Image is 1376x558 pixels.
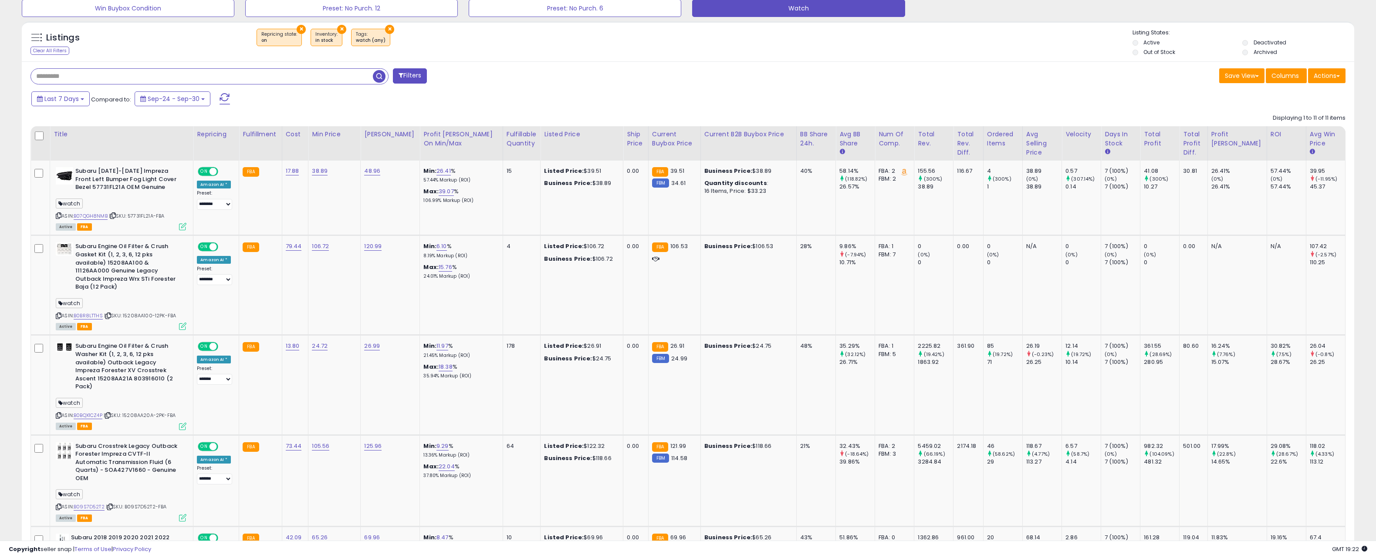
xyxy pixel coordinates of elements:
[839,167,875,175] div: 58.14%
[957,442,976,450] div: 2174.18
[1105,167,1140,175] div: 7 (100%)
[420,126,503,161] th: The percentage added to the cost of goods (COGS) that forms the calculator for Min & Max prices.
[423,253,496,259] p: 8.19% Markup (ROI)
[544,130,619,139] div: Listed Price
[197,190,232,210] div: Preset:
[987,342,1022,350] div: 85
[544,442,616,450] div: $122.32
[924,175,943,182] small: (300%)
[423,177,496,183] p: 57.44% Markup (ROI)
[56,198,83,208] span: watch
[1310,259,1345,266] div: 110.25
[1211,130,1263,148] div: Profit [PERSON_NAME]
[1032,351,1054,358] small: (-0.23%)
[56,223,76,231] span: All listings currently available for purchase on Amazon
[1266,68,1307,83] button: Columns
[243,130,278,139] div: Fulfillment
[704,179,767,187] b: Quantity discounts
[1026,167,1062,175] div: 38.89
[918,342,953,350] div: 2225.82
[993,351,1013,358] small: (19.72%)
[113,545,151,553] a: Privacy Policy
[879,342,907,350] div: FBA: 1
[879,350,907,358] div: FBM: 5
[286,130,305,139] div: Cost
[1211,183,1267,191] div: 26.41%
[987,167,1022,175] div: 4
[199,243,210,251] span: ON
[1211,358,1267,366] div: 15.07%
[627,242,641,250] div: 0.00
[507,342,534,350] div: 178
[286,342,300,350] a: 13.80
[1310,358,1345,366] div: 26.25
[30,47,69,55] div: Clear All Filters
[1271,342,1306,350] div: 30.82%
[54,130,189,139] div: Title
[544,342,584,350] b: Listed Price:
[1271,167,1306,175] div: 57.44%
[436,342,448,350] a: 11.97
[197,366,232,385] div: Preset:
[1271,242,1299,250] div: N/A
[243,442,259,452] small: FBA
[544,442,584,450] b: Listed Price:
[704,167,752,175] b: Business Price:
[439,363,453,371] a: 18.38
[704,442,752,450] b: Business Price:
[1133,29,1354,37] p: Listing States:
[1105,259,1140,266] div: 7 (100%)
[1183,342,1200,350] div: 80.60
[75,442,181,485] b: Subaru Crosstrek Legacy Outback Forester Impreza CVTF-II Automatic Transmission Fluid (6 Quarts) ...
[652,167,668,177] small: FBA
[1310,242,1345,250] div: 107.42
[286,242,302,251] a: 79.44
[197,130,235,139] div: Repricing
[544,354,592,363] b: Business Price:
[800,242,829,250] div: 28%
[423,187,439,195] b: Max:
[544,242,616,250] div: $106.72
[423,363,496,379] div: %
[839,148,845,156] small: Avg BB Share.
[315,31,338,44] span: Inventory :
[879,442,907,450] div: FBA: 2
[1144,183,1179,191] div: 10.27
[1310,183,1345,191] div: 45.37
[56,167,186,229] div: ASIN:
[845,351,865,358] small: (32.12%)
[56,423,76,430] span: All listings currently available for purchase on Amazon
[1149,351,1172,358] small: (28.69%)
[544,342,616,350] div: $26.91
[1271,130,1302,139] div: ROI
[423,198,496,204] p: 106.99% Markup (ROI)
[544,167,584,175] b: Listed Price:
[704,342,790,350] div: $24.75
[423,167,496,183] div: %
[217,243,231,251] span: OFF
[91,95,131,104] span: Compared to:
[1144,358,1179,366] div: 280.95
[1315,251,1336,258] small: (-2.57%)
[423,342,496,358] div: %
[423,442,496,458] div: %
[1026,342,1062,350] div: 26.19
[879,251,907,259] div: FBM: 7
[1310,167,1345,175] div: 39.95
[312,242,329,251] a: 106.72
[385,25,394,34] button: ×
[1183,167,1200,175] div: 30.81
[312,442,329,450] a: 105.56
[423,342,436,350] b: Min:
[1105,242,1140,250] div: 7 (100%)
[1144,251,1156,258] small: (0%)
[423,263,439,271] b: Max:
[987,358,1022,366] div: 71
[135,91,210,106] button: Sep-24 - Sep-30
[1310,130,1342,148] div: Avg Win Price
[217,343,231,350] span: OFF
[75,342,181,393] b: Subaru Engine Oil Filter & Crush Washer Kit (1, 2, 3, 6, 12 pks available) Outback Legacy Impreza...
[957,167,976,175] div: 116.67
[1065,130,1097,139] div: Velocity
[197,356,231,363] div: Amazon AI *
